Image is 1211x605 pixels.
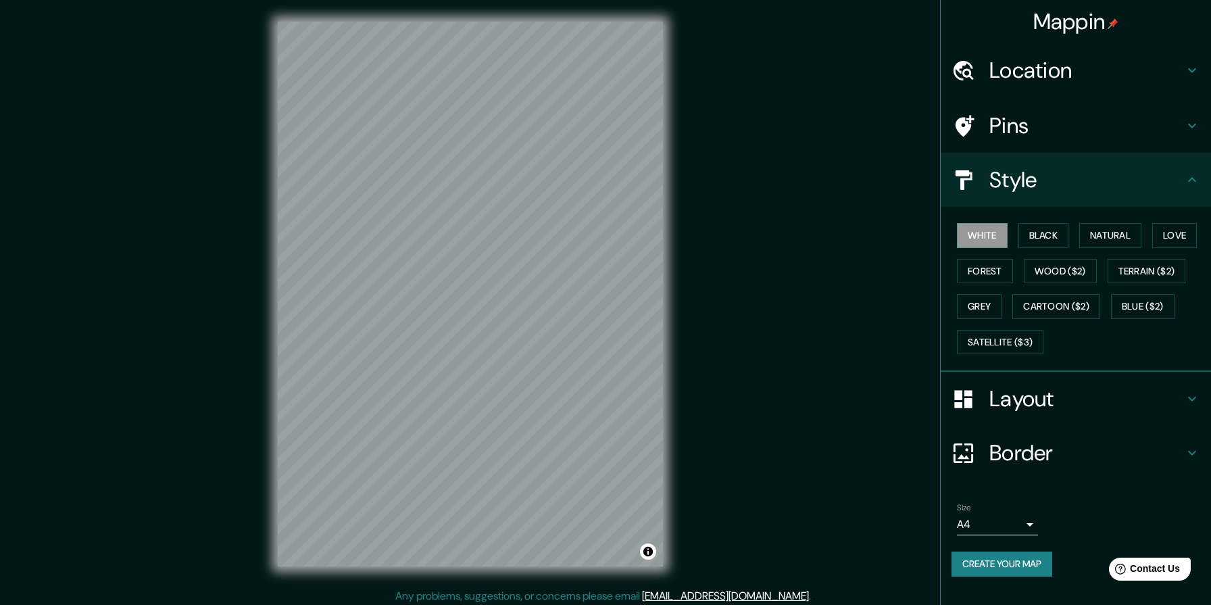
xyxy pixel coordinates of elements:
[1111,294,1175,319] button: Blue ($2)
[989,166,1184,193] h4: Style
[941,426,1211,480] div: Border
[642,589,809,603] a: [EMAIL_ADDRESS][DOMAIN_NAME]
[989,112,1184,139] h4: Pins
[813,588,816,604] div: .
[278,22,663,566] canvas: Map
[1018,223,1069,248] button: Black
[989,57,1184,84] h4: Location
[941,153,1211,207] div: Style
[1091,552,1196,590] iframe: Help widget launcher
[941,43,1211,97] div: Location
[1024,259,1097,284] button: Wood ($2)
[989,439,1184,466] h4: Border
[811,588,813,604] div: .
[941,99,1211,153] div: Pins
[1033,8,1119,35] h4: Mappin
[957,294,1002,319] button: Grey
[395,588,811,604] p: Any problems, suggestions, or concerns please email .
[951,552,1052,577] button: Create your map
[1079,223,1141,248] button: Natural
[1108,18,1118,29] img: pin-icon.png
[1108,259,1186,284] button: Terrain ($2)
[957,502,971,514] label: Size
[640,543,656,560] button: Toggle attribution
[957,223,1008,248] button: White
[1012,294,1100,319] button: Cartoon ($2)
[1152,223,1197,248] button: Love
[957,514,1038,535] div: A4
[941,372,1211,426] div: Layout
[989,385,1184,412] h4: Layout
[957,330,1043,355] button: Satellite ($3)
[957,259,1013,284] button: Forest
